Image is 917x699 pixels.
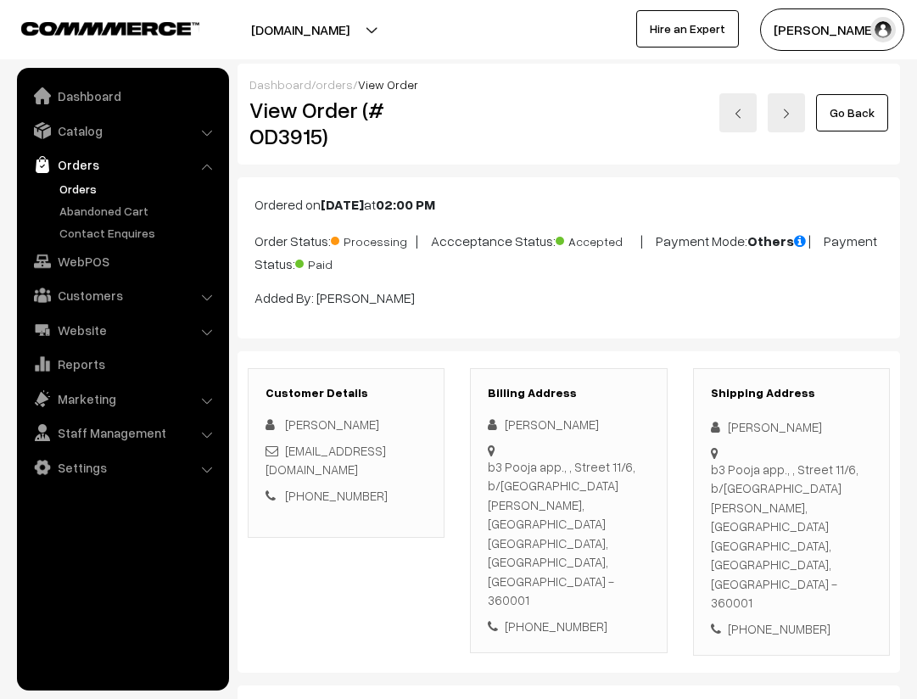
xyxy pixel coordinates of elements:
[21,349,223,379] a: Reports
[266,443,386,478] a: [EMAIL_ADDRESS][DOMAIN_NAME]
[21,115,223,146] a: Catalog
[249,77,311,92] a: Dashboard
[21,452,223,483] a: Settings
[781,109,791,119] img: right-arrow.png
[285,488,388,503] a: [PHONE_NUMBER]
[488,415,649,434] div: [PERSON_NAME]
[870,17,896,42] img: user
[556,228,640,250] span: Accepted
[488,386,649,400] h3: Billing Address
[266,386,427,400] h3: Customer Details
[21,315,223,345] a: Website
[55,224,223,242] a: Contact Enquires
[636,10,739,48] a: Hire an Expert
[747,232,808,249] b: Others
[254,228,883,274] p: Order Status: | Accceptance Status: | Payment Mode: | Payment Status:
[760,8,904,51] button: [PERSON_NAME]
[488,617,649,636] div: [PHONE_NUMBER]
[21,280,223,310] a: Customers
[711,417,872,437] div: [PERSON_NAME]
[295,251,380,273] span: Paid
[55,180,223,198] a: Orders
[55,202,223,220] a: Abandoned Cart
[21,17,170,37] a: COMMMERCE
[21,383,223,414] a: Marketing
[711,386,872,400] h3: Shipping Address
[249,97,445,149] h2: View Order (# OD3915)
[192,8,409,51] button: [DOMAIN_NAME]
[376,196,435,213] b: 02:00 PM
[358,77,418,92] span: View Order
[816,94,888,131] a: Go Back
[488,457,649,610] div: b3 Pooja app., , Street 11/6, b/[GEOGRAPHIC_DATA][PERSON_NAME],[GEOGRAPHIC_DATA] [GEOGRAPHIC_DATA...
[711,619,872,639] div: [PHONE_NUMBER]
[285,417,379,432] span: [PERSON_NAME]
[21,149,223,180] a: Orders
[21,246,223,277] a: WebPOS
[249,75,888,93] div: / /
[254,194,883,215] p: Ordered on at
[331,228,416,250] span: Processing
[21,22,199,35] img: COMMMERCE
[316,77,353,92] a: orders
[254,288,883,308] p: Added By: [PERSON_NAME]
[711,460,872,612] div: b3 Pooja app., , Street 11/6, b/[GEOGRAPHIC_DATA][PERSON_NAME],[GEOGRAPHIC_DATA] [GEOGRAPHIC_DATA...
[733,109,743,119] img: left-arrow.png
[321,196,364,213] b: [DATE]
[21,417,223,448] a: Staff Management
[21,81,223,111] a: Dashboard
